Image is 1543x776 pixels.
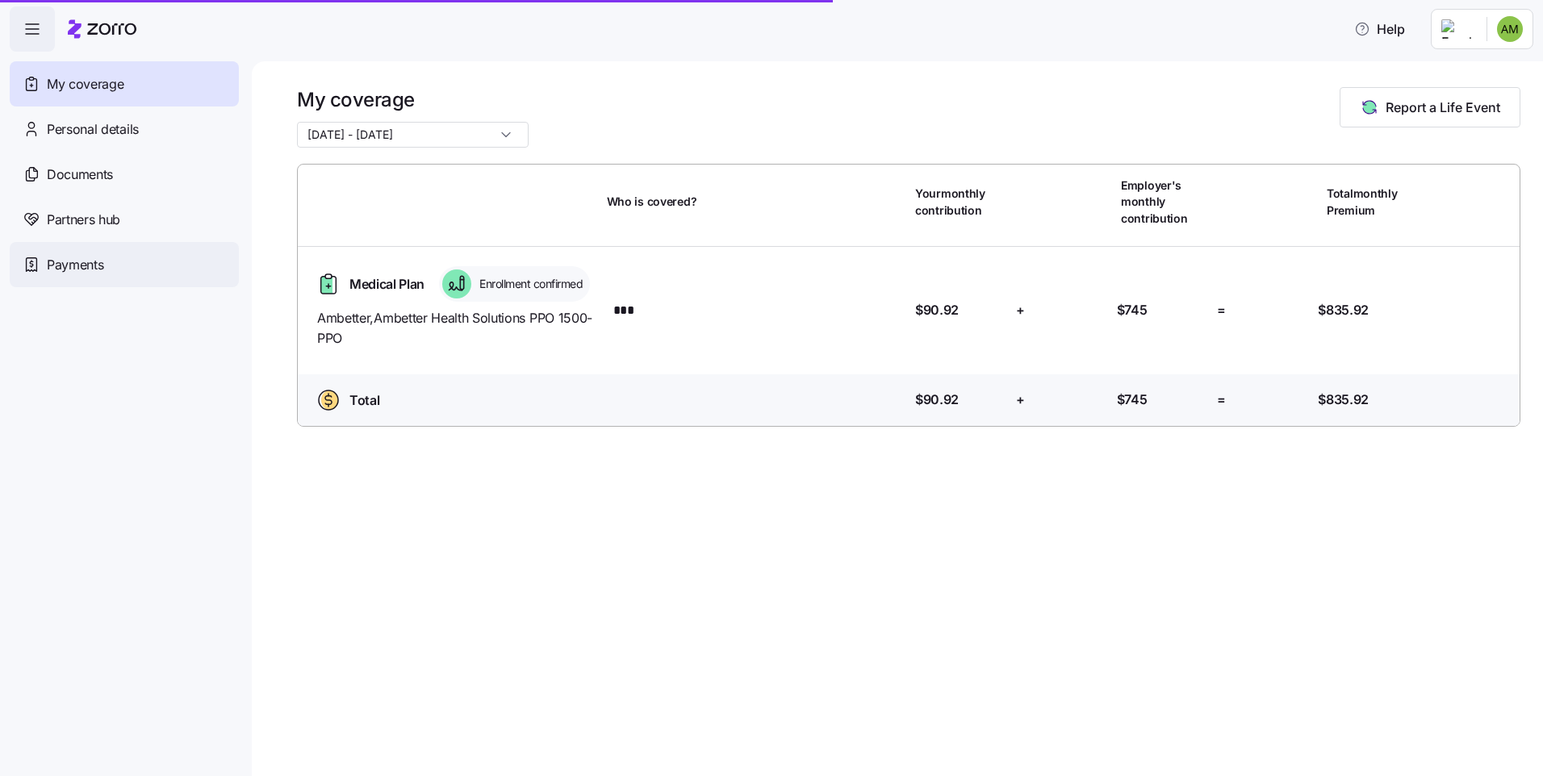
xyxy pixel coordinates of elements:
span: = [1217,300,1226,320]
span: My coverage [47,74,123,94]
span: Your monthly contribution [915,186,1006,219]
span: + [1016,390,1025,410]
img: Employer logo [1441,19,1474,39]
span: Partners hub [47,210,120,230]
span: Payments [47,255,103,275]
img: fa93dd60eb0557154ad2ab980761172e [1497,16,1523,42]
button: Report a Life Event [1340,87,1520,127]
span: $745 [1117,300,1148,320]
a: Documents [10,152,239,197]
span: $835.92 [1318,300,1369,320]
span: Total monthly Premium [1327,186,1417,219]
span: Report a Life Event [1386,98,1500,117]
span: Personal details [47,119,139,140]
span: Enrollment confirmed [475,276,583,292]
button: Help [1341,13,1418,45]
span: + [1016,300,1025,320]
a: Payments [10,242,239,287]
span: Who is covered? [607,194,697,210]
span: Documents [47,165,113,185]
span: Total [349,390,379,411]
h1: My coverage [297,87,529,112]
span: Ambetter , Ambetter Health Solutions PPO 1500-PPO [317,308,594,348]
span: $745 [1117,390,1148,410]
a: My coverage [10,61,239,106]
span: $90.92 [915,300,959,320]
span: Employer's monthly contribution [1121,177,1211,227]
span: Medical Plan [349,274,424,294]
a: Personal details [10,106,239,152]
span: Help [1354,19,1405,39]
span: = [1217,390,1226,410]
a: Partners hub [10,197,239,242]
span: $835.92 [1318,390,1369,410]
span: $90.92 [915,390,959,410]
